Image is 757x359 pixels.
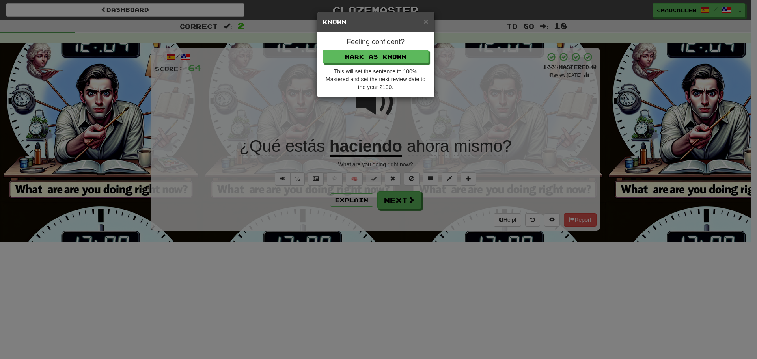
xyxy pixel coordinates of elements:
[423,17,428,26] span: ×
[323,50,429,63] button: Mark as Known
[423,17,428,26] button: Close
[323,67,429,91] div: This will set the sentence to 100% Mastered and set the next review date to the year 2100.
[323,18,429,26] h5: Known
[323,38,429,46] h4: Feeling confident?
